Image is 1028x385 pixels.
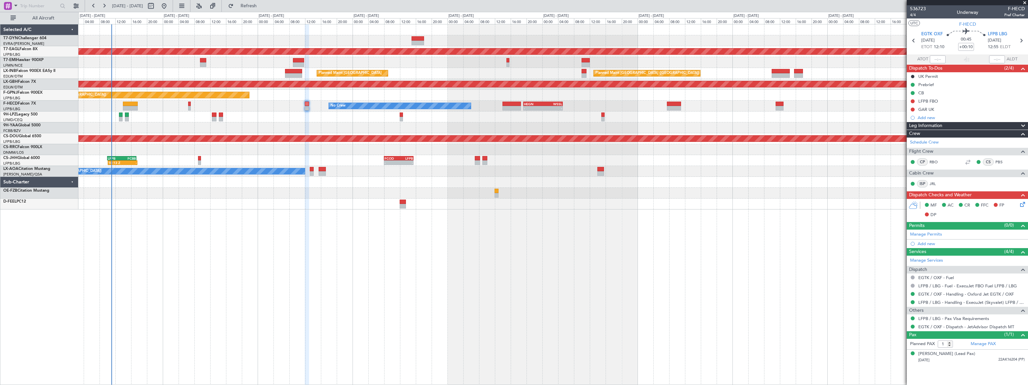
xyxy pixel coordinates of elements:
div: 08:00 [194,18,210,24]
span: Leg Information [909,122,942,130]
div: 08:00 [289,18,305,24]
div: 20:00 [622,18,638,24]
span: 00:45 [961,36,971,43]
a: RBO [929,159,944,165]
div: 20:00 [527,18,542,24]
div: Planned Maint [GEOGRAPHIC_DATA] ([GEOGRAPHIC_DATA]) [595,68,699,78]
span: DP [930,212,936,218]
span: T7-DYN [3,36,18,40]
a: LFPB/LBG [3,107,20,112]
span: ATOT [917,56,928,63]
div: 12:00 [305,18,321,24]
span: LFPB LBG [988,31,1007,38]
span: FFC [981,202,988,209]
a: 9H-YAAGlobal 5000 [3,123,41,127]
div: 00:00 [447,18,463,24]
span: CS-JHH [3,156,17,160]
button: UTC [908,20,920,26]
a: LX-AOACitation Mustang [3,167,50,171]
span: Others [909,307,924,314]
div: [DATE] - [DATE] [639,13,664,19]
div: - [543,106,562,110]
div: 16:00 [416,18,432,24]
span: 12:10 [934,44,944,50]
div: 12:00 [780,18,796,24]
div: 16:00 [321,18,337,24]
div: 04:00 [653,18,669,24]
div: UK Permit [918,74,938,79]
div: 16:00 [511,18,527,24]
div: 00:00 [258,18,273,24]
a: JRL [929,181,944,187]
div: 16:00 [606,18,621,24]
div: 08:00 [574,18,590,24]
a: T7-EAGLFalcon 8X [3,47,38,51]
a: EDLW/DTM [3,74,23,79]
div: [DATE] - [DATE] [259,13,284,19]
div: 00:00 [827,18,843,24]
div: HEGN [524,102,543,106]
span: Flight Crew [909,148,933,155]
div: 00:00 [542,18,558,24]
span: Crew [909,130,920,138]
div: 20:00 [812,18,827,24]
span: CS-RRC [3,145,17,149]
div: 16:00 [701,18,717,24]
a: Schedule Crew [910,139,939,146]
div: - [399,161,413,165]
a: Manage Permits [910,231,942,238]
span: ALDT [1007,56,1017,63]
div: 04:00 [843,18,859,24]
span: (2/4) [1004,65,1014,72]
span: Refresh [235,4,263,8]
div: CP [917,158,928,166]
span: F-HECD [1004,5,1025,12]
span: LX-INB [3,69,16,73]
div: [DATE] - [DATE] [733,13,759,19]
span: (1/1) [1004,331,1014,338]
span: Dispatch To-Dos [909,65,942,72]
a: LFMN/NCE [3,63,23,68]
span: EGTK OXF [921,31,943,38]
div: 16:00 [796,18,812,24]
span: 9H-YAA [3,123,18,127]
a: EGTK / OXF - Handling - Oxford Jet EGTK / OXF [918,291,1014,297]
div: 20:00 [337,18,353,24]
span: AC [948,202,954,209]
a: EGTK / OXF - Dispatch - JetAdvisor Dispatch MT [918,324,1014,330]
a: LFPB / LBG - Fuel - ExecuJet FBO Fuel LFPB / LBG [918,283,1017,289]
span: Services [909,248,926,256]
span: CS-DOU [3,134,19,138]
div: CB [918,90,924,96]
span: LX-AOA [3,167,18,171]
div: Underway [957,9,978,16]
div: 08:00 [100,18,115,24]
div: 04:00 [179,18,194,24]
span: (0/0) [1004,222,1014,229]
div: - [385,161,399,165]
div: Prebrief [918,82,934,87]
span: F-HECD [3,102,18,106]
span: T7-EAGL [3,47,19,51]
div: [PERSON_NAME] (Lead Pax) [918,351,975,357]
a: LFPB/LBG [3,139,20,144]
a: OE-FZBCitation Mustang [3,189,49,193]
a: LFMD/CEQ [3,117,22,122]
div: 12:00 [495,18,511,24]
div: 04:00 [748,18,764,24]
span: [DATE] [918,358,929,363]
div: [DATE] - [DATE] [448,13,474,19]
div: - [123,161,137,165]
div: 16:00 [131,18,147,24]
span: LX-GBH [3,80,18,84]
div: 04:00 [84,18,100,24]
a: DNMM/LOS [3,150,24,155]
div: 08:00 [384,18,400,24]
div: - [524,106,543,110]
div: 12:00 [590,18,606,24]
div: 00:00 [732,18,748,24]
a: CS-DOUGlobal 6500 [3,134,41,138]
div: 12:00 [210,18,226,24]
input: Trip Number [20,1,58,11]
div: LFPB [108,156,122,160]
